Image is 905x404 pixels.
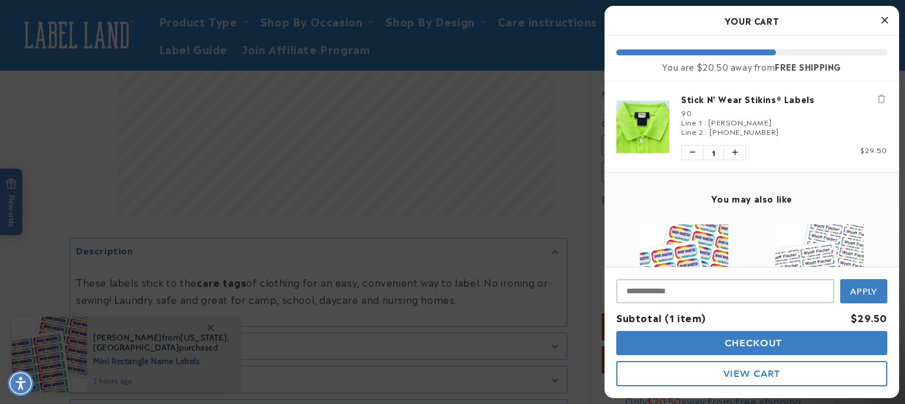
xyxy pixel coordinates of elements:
span: $29.50 [860,144,887,155]
img: Color Stick N' Wear® Labels - Label Land [640,224,728,313]
h2: Your Cart [616,12,887,29]
button: cart [616,331,887,355]
input: Input Discount [616,279,834,303]
button: Close Cart [876,12,893,29]
button: Increase quantity of Stick N' Wear Stikins® Labels [724,145,745,160]
button: Decrease quantity of Stick N' Wear Stikins® Labels [682,145,703,160]
span: [PHONE_NUMBER] [709,126,778,137]
span: Apply [850,286,878,297]
span: [PERSON_NAME] [708,117,771,127]
h4: You may also like [616,193,887,204]
li: product [616,81,887,172]
span: : [705,126,708,137]
span: 1 [703,145,724,160]
div: 90 [681,108,887,117]
span: Checkout [722,337,782,349]
button: cart [616,361,887,386]
iframe: Sign Up via Text for Offers [9,310,149,345]
span: Subtotal (1 item) [616,310,705,324]
span: : [704,117,706,127]
span: Line 1 [681,117,702,127]
div: Accessibility Menu [8,370,34,396]
button: Remove Stick N' Wear Stikins® Labels [876,93,887,105]
img: Stick N' Wear Stikins® Labels [616,100,669,153]
b: FREE SHIPPING [775,60,841,72]
div: $29.50 [851,309,887,326]
span: Line 2 [681,126,703,137]
img: Mini Rectangle Name Labels | Stripes - Label Land [775,224,864,313]
button: Apply [840,279,887,303]
a: Stick N' Wear Stikins® Labels [681,93,887,105]
button: Can these labels be used on uniforms? [10,33,157,55]
div: You are $20.50 away from [616,61,887,72]
span: View Cart [724,368,780,379]
button: Do these labels need ironing? [40,66,157,88]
